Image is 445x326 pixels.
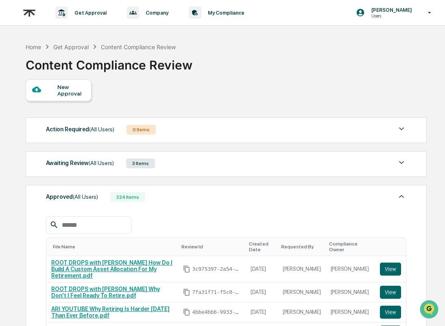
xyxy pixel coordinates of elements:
span: Copy Id [183,265,190,273]
span: Copy Id [183,289,190,296]
div: Content Compliance Review [101,43,176,50]
div: Approved [46,191,98,202]
div: We're available if you need us! [28,70,103,77]
img: caret [397,124,406,134]
td: [PERSON_NAME] [278,256,326,283]
a: ROOT DROPS with [PERSON_NAME] How Do I Build A Custom Asset Allocation For My Retirement.pdf [51,259,172,279]
div: Home [26,43,41,50]
button: View [380,286,401,299]
span: (All Users) [89,160,114,166]
a: 🖐️Preclearance [5,99,56,114]
a: ROOT DROPS with [PERSON_NAME] Why Don't I Feel Ready To Retire.pdf [51,286,160,299]
div: Toggle SortBy [281,244,323,250]
div: Get Approval [53,43,89,50]
span: (All Users) [73,193,98,200]
div: Toggle SortBy [382,244,403,250]
iframe: Open customer support [419,299,441,321]
td: [DATE] [246,302,278,322]
p: My Compliance [201,10,249,16]
a: Powered byPylon [57,137,98,144]
td: [DATE] [246,256,278,283]
span: Copy Id [183,309,190,316]
span: 4bbe4bb6-9933-4018-8fd1-99c868c061d5 [192,309,241,315]
div: Toggle SortBy [181,244,242,250]
p: [PERSON_NAME] [365,7,416,13]
p: How can we help? [8,17,148,30]
img: logo [20,3,39,23]
span: Data Lookup [16,118,51,126]
div: 0 Items [127,125,156,135]
a: 🗄️Attestations [56,99,104,114]
td: [PERSON_NAME] [326,283,375,302]
div: Toggle SortBy [53,244,175,250]
div: 🗄️ [59,103,65,110]
td: [PERSON_NAME] [278,302,326,322]
div: Action Required [46,124,114,135]
div: Toggle SortBy [329,241,372,252]
div: 🖐️ [8,103,15,110]
span: 3c975397-2a54-4a37-92d2-98b9d436daf0 [192,266,241,272]
button: View [380,306,401,319]
div: 3 Items [126,159,155,168]
p: Users [365,13,416,19]
div: Content Compliance Review [26,51,192,72]
span: (All Users) [89,126,114,133]
div: Awaiting Review [46,158,114,168]
td: [PERSON_NAME] [326,256,375,283]
img: caret [397,191,406,201]
img: 1746055101610-c473b297-6a78-478c-a979-82029cc54cd1 [8,62,23,77]
span: 7fa31f71-f5c0-4263-b309-c9805940ac98 [192,289,241,296]
p: Company [139,10,172,16]
span: Preclearance [16,102,52,111]
input: Clear [21,37,134,46]
div: Toggle SortBy [249,241,275,252]
div: New Approval [57,84,85,97]
p: Get Approval [68,10,111,16]
td: [DATE] [246,283,278,302]
span: Pylon [81,138,98,144]
td: [PERSON_NAME] [278,283,326,302]
img: caret [397,158,406,167]
div: Start new chat [28,62,133,70]
span: Attestations [67,102,101,111]
a: ARI YOUTUBE Why Retiring Is Harder [DATE] Than Ever Before.pdf [51,306,170,319]
td: [PERSON_NAME] [326,302,375,322]
button: View [380,263,401,276]
div: 🔎 [8,119,15,125]
a: 🔎Data Lookup [5,115,55,129]
button: Start new chat [138,65,148,74]
div: 224 Items [110,192,145,202]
